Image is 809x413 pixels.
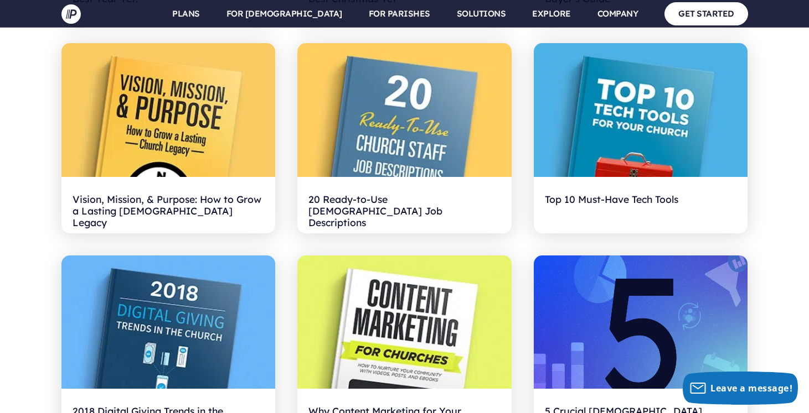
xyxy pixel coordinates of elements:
a: 20 Ready-to-Use [DEMOGRAPHIC_DATA] Job Descriptions [297,43,512,233]
a: Vision, Mission, & Purpose: How to Grow a Lasting [DEMOGRAPHIC_DATA] Legacy [61,43,276,233]
h2: 20 Ready-to-Use [DEMOGRAPHIC_DATA] Job Descriptions [308,188,501,222]
h2: Vision, Mission, & Purpose: How to Grow a Lasting [DEMOGRAPHIC_DATA] Legacy [73,188,265,222]
span: Leave a message! [710,382,792,394]
a: GET STARTED [664,2,748,25]
h2: Top 10 Must-Have Tech Tools [545,188,737,222]
a: Top 10 Must-Have Tech Tools [534,43,748,233]
button: Leave a message! [683,372,798,405]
